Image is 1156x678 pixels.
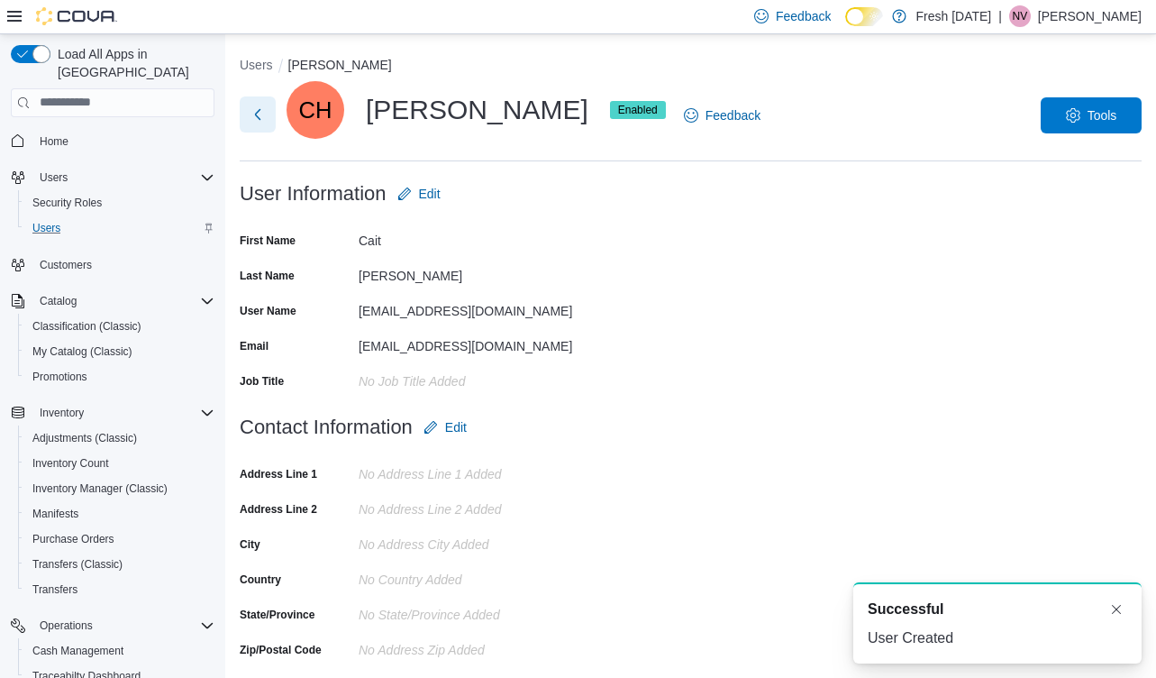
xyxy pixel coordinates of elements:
[240,304,296,318] label: User Name
[240,339,269,353] label: Email
[32,481,168,496] span: Inventory Manager (Classic)
[25,640,214,662] span: Cash Management
[32,130,214,152] span: Home
[1038,5,1142,27] p: [PERSON_NAME]
[390,176,448,212] button: Edit
[25,503,86,525] a: Manifests
[32,644,123,658] span: Cash Management
[25,579,214,600] span: Transfers
[359,565,600,587] div: No Country Added
[240,608,314,622] label: State/Province
[18,426,222,451] button: Adjustments (Classic)
[915,5,991,27] p: Fresh [DATE]
[25,192,109,214] a: Security Roles
[359,332,600,353] div: [EMAIL_ADDRESS][DOMAIN_NAME]
[18,501,222,527] button: Manifests
[25,341,140,362] a: My Catalog (Classic)
[25,554,214,575] span: Transfers (Classic)
[25,579,85,600] a: Transfers
[25,528,122,550] a: Purchase Orders
[25,217,68,239] a: Users
[25,316,149,337] a: Classification (Classic)
[25,478,214,499] span: Inventory Manager (Classic)
[287,81,344,139] div: Cait Huff
[998,5,1002,27] p: |
[1009,5,1031,27] div: Nikole Vaughn
[18,314,222,339] button: Classification (Classic)
[677,97,768,133] a: Feedback
[416,409,474,445] button: Edit
[32,196,102,210] span: Security Roles
[25,640,131,662] a: Cash Management
[240,502,317,517] label: Address Line 2
[287,81,666,139] div: [PERSON_NAME]
[18,451,222,476] button: Inventory Count
[32,254,99,276] a: Customers
[32,402,214,424] span: Inventory
[40,170,68,185] span: Users
[40,406,84,420] span: Inventory
[445,418,467,436] span: Edit
[40,134,68,149] span: Home
[240,96,276,133] button: Next
[18,638,222,664] button: Cash Management
[240,58,273,72] button: Users
[32,615,100,637] button: Operations
[32,319,141,334] span: Classification (Classic)
[299,81,332,139] span: CH
[240,234,296,248] label: First Name
[25,478,175,499] a: Inventory Manager (Classic)
[845,7,883,26] input: Dark Mode
[359,530,600,552] div: No Address City added
[25,427,144,449] a: Adjustments (Classic)
[40,618,93,633] span: Operations
[359,367,600,389] div: No Job Title added
[4,289,222,314] button: Catalog
[359,297,600,318] div: [EMAIL_ADDRESS][DOMAIN_NAME]
[32,167,75,188] button: Users
[32,431,137,445] span: Adjustments (Classic)
[4,613,222,638] button: Operations
[359,636,600,657] div: No Address Zip added
[240,643,322,657] label: Zip/Postal Code
[32,253,214,276] span: Customers
[40,294,77,308] span: Catalog
[868,599,943,620] span: Successful
[359,226,600,248] div: Cait
[1106,599,1127,620] button: Dismiss toast
[32,402,91,424] button: Inventory
[240,56,1142,78] nav: An example of EuiBreadcrumbs
[1088,106,1117,124] span: Tools
[359,495,600,517] div: No Address Line 2 added
[18,364,222,389] button: Promotions
[240,183,387,205] h3: User Information
[25,528,214,550] span: Purchase Orders
[776,7,831,25] span: Feedback
[705,106,760,124] span: Feedback
[25,192,214,214] span: Security Roles
[25,427,214,449] span: Adjustments (Classic)
[18,476,222,501] button: Inventory Manager (Classic)
[240,269,295,283] label: Last Name
[25,554,130,575] a: Transfers (Classic)
[25,453,116,474] a: Inventory Count
[18,190,222,215] button: Security Roles
[25,453,214,474] span: Inventory Count
[50,45,214,81] span: Load All Apps in [GEOGRAPHIC_DATA]
[32,344,132,359] span: My Catalog (Classic)
[4,128,222,154] button: Home
[32,290,84,312] button: Catalog
[240,537,260,552] label: City
[4,400,222,426] button: Inventory
[4,252,222,278] button: Customers
[240,467,317,481] label: Address Line 1
[32,507,78,521] span: Manifests
[32,131,76,152] a: Home
[18,527,222,552] button: Purchase Orders
[32,582,77,597] span: Transfers
[25,366,95,388] a: Promotions
[240,573,281,587] label: Country
[32,532,114,546] span: Purchase Orders
[25,316,214,337] span: Classification (Classic)
[25,217,214,239] span: Users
